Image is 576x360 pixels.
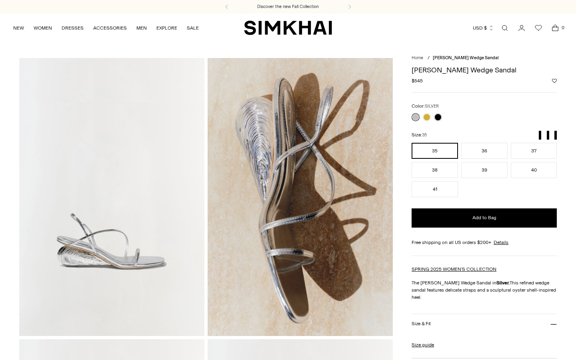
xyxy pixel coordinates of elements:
[34,19,52,37] a: WOMEN
[428,55,430,62] div: /
[461,162,508,178] button: 39
[208,58,393,336] img: Bridget Shell Wedge Sandal
[433,55,499,60] span: [PERSON_NAME] Wedge Sandal
[412,131,427,139] label: Size:
[412,279,557,301] p: The [PERSON_NAME] Wedge Sandal in This refined wedge sandal features delicate straps and a sculpt...
[552,78,557,83] button: Add to Wishlist
[412,55,557,62] nav: breadcrumbs
[412,239,557,246] div: Free shipping on all US orders $200+
[257,4,319,10] a: Discover the new Fall Collection
[496,280,510,286] strong: Silver.
[412,321,431,326] h3: Size & Fit
[422,132,427,138] span: 35
[472,214,496,221] span: Add to Bag
[412,55,423,60] a: Home
[62,19,84,37] a: DRESSES
[412,143,458,159] button: 35
[514,20,530,36] a: Go to the account page
[530,20,546,36] a: Wishlist
[187,19,199,37] a: SALE
[473,19,494,37] button: USD $
[93,19,127,37] a: ACCESSORIES
[511,162,557,178] button: 40
[547,20,563,36] a: Open cart modal
[511,143,557,159] button: 37
[412,102,439,110] label: Color:
[461,143,508,159] button: 36
[19,58,204,336] img: Bridget Shell Wedge Sandal
[412,341,434,348] a: Size guide
[136,19,147,37] a: MEN
[412,162,458,178] button: 38
[425,104,439,109] span: SILVER
[494,239,508,246] a: Details
[13,19,24,37] a: NEW
[244,20,332,36] a: SIMKHAI
[559,24,566,31] span: 0
[412,266,496,272] a: SPRING 2025 WOMEN'S COLLECTION
[156,19,177,37] a: EXPLORE
[412,314,557,334] button: Size & Fit
[412,66,557,74] h1: [PERSON_NAME] Wedge Sandal
[412,181,458,197] button: 41
[412,77,423,84] span: $545
[497,20,513,36] a: Open search modal
[412,208,557,228] button: Add to Bag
